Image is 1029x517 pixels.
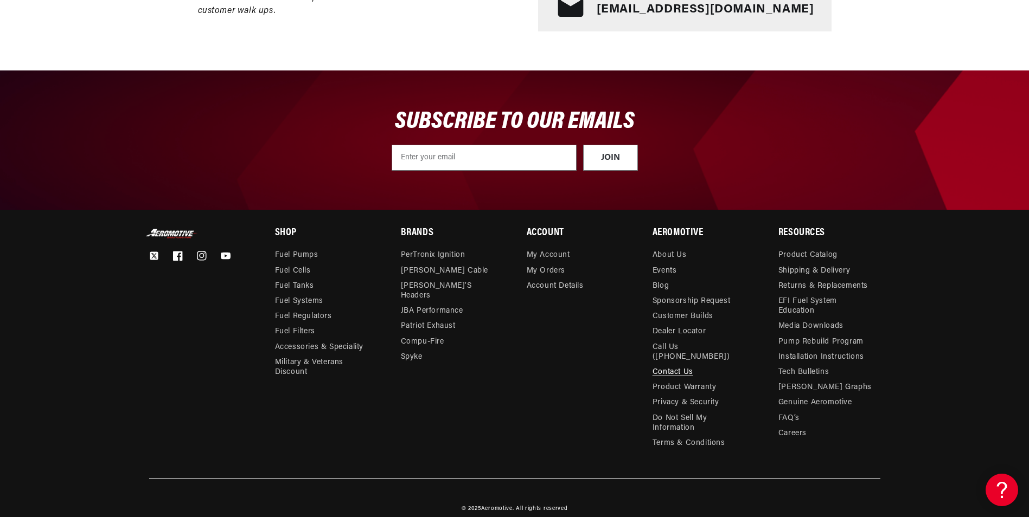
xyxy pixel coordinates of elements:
[395,109,635,134] span: SUBSCRIBE TO OUR EMAILS
[653,279,669,294] a: Blog
[392,145,577,171] input: Enter your email
[516,506,567,512] small: All rights reserved
[275,263,311,279] a: Fuel Cells
[653,380,717,395] a: Product Warranty
[401,250,465,263] a: PerTronix Ignition
[778,380,872,395] a: [PERSON_NAME] Graphs
[401,319,456,334] a: Patriot Exhaust
[275,294,323,309] a: Fuel Systems
[275,250,318,263] a: Fuel Pumps
[401,334,444,350] a: Compu-Fire
[527,250,570,263] a: My Account
[275,324,315,339] a: Fuel Filters
[778,279,868,294] a: Returns & Replacements
[275,355,376,380] a: Military & Veterans Discount
[778,411,800,426] a: FAQ’s
[778,250,838,263] a: Product Catalog
[778,263,850,279] a: Shipping & Delivery
[481,506,513,512] a: Aeromotive
[597,3,814,16] a: [EMAIL_ADDRESS][DOMAIN_NAME]
[778,319,843,334] a: Media Downloads
[653,309,713,324] a: Customer Builds
[527,279,584,294] a: Account Details
[778,395,852,410] a: Genuine Aeromotive
[401,279,494,303] a: [PERSON_NAME]’s Headers
[778,334,864,350] a: Pump Rebuild Program
[401,350,423,365] a: Spyke
[275,309,332,324] a: Fuel Regulators
[653,365,693,380] a: Contact Us
[778,294,872,319] a: EFI Fuel System Education
[401,263,488,279] a: [PERSON_NAME] Cable
[653,250,687,263] a: About Us
[401,303,463,319] a: JBA Performance
[653,411,746,436] a: Do Not Sell My Information
[653,436,725,451] a: Terms & Conditions
[778,350,864,365] a: Installation Instructions
[583,145,638,171] button: JOIN
[653,324,706,339] a: Dealer Locator
[653,395,719,410] a: Privacy & Security
[275,340,363,355] a: Accessories & Speciality
[145,229,199,239] img: Aeromotive
[653,294,730,309] a: Sponsorship Request
[653,340,746,365] a: Call Us ([PHONE_NUMBER])
[462,506,514,512] small: © 2025 .
[653,263,677,279] a: Events
[527,263,565,279] a: My Orders
[275,279,314,294] a: Fuel Tanks
[778,365,829,380] a: Tech Bulletins
[778,426,807,441] a: Careers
